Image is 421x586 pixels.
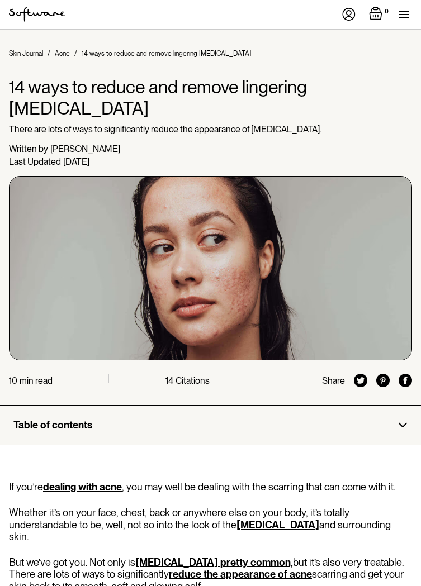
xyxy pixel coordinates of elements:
[9,124,412,135] p: There are lots of ways to significantly reduce the appearance of [MEDICAL_DATA].
[176,375,210,386] div: Citations
[369,7,391,22] a: Open empty cart
[354,374,367,387] img: twitter icon
[322,375,345,386] div: Share
[82,50,251,58] div: 14 ways to reduce and remove lingering [MEDICAL_DATA]
[9,7,65,22] a: home
[13,419,92,431] div: Table of contents
[9,50,43,58] a: Skin Journal
[9,375,17,386] div: 10
[74,50,77,58] div: /
[48,50,50,58] div: /
[9,507,412,543] p: Whether it’s on your face, chest, back or anywhere else on your body, it’s totally understandable...
[135,556,293,568] a: [MEDICAL_DATA] pretty common,
[382,7,391,17] div: 0
[169,568,312,580] a: reduce the appearance of acne
[236,519,319,531] a: [MEDICAL_DATA]
[55,50,70,58] a: Acne
[43,481,122,493] a: dealing with acne
[20,375,53,386] div: min read
[9,156,61,167] div: Last Updated
[165,375,173,386] div: 14
[9,144,48,154] div: Written by
[399,374,412,387] img: facebook icon
[376,374,390,387] img: pinterest icon
[63,156,89,167] div: [DATE]
[50,144,120,154] div: [PERSON_NAME]
[9,77,412,120] h1: 14 ways to reduce and remove lingering [MEDICAL_DATA]
[9,481,412,493] p: If you’re , you may well be dealing with the scarring that can come with it.
[9,7,65,22] img: Software Logo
